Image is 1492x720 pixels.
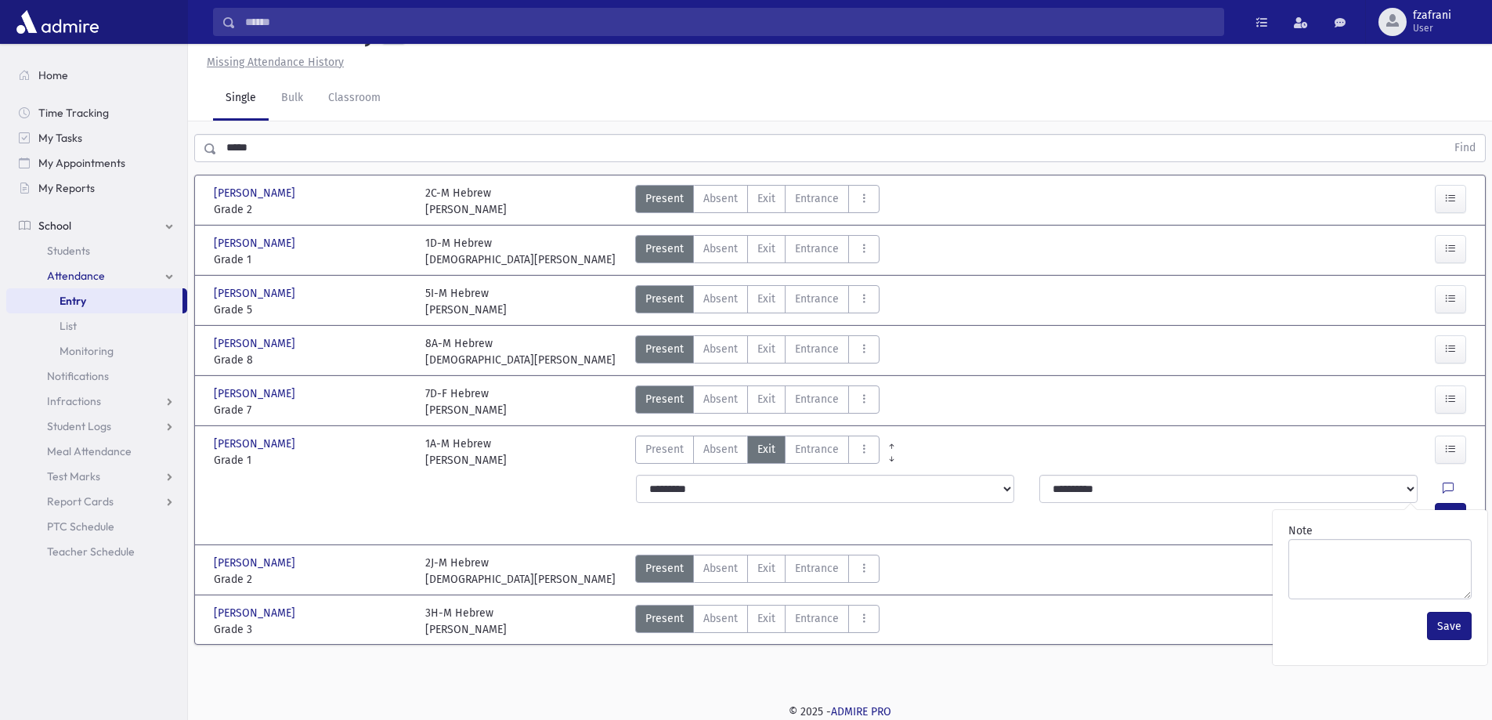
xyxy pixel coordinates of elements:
span: [PERSON_NAME] [214,605,298,621]
span: Absent [703,560,738,577]
span: Present [645,610,684,627]
span: Entrance [795,241,839,257]
span: Attendance [47,269,105,283]
span: Grade 1 [214,251,410,268]
span: Entry [60,294,86,308]
button: Find [1445,135,1485,161]
a: My Appointments [6,150,187,175]
a: Teacher Schedule [6,539,187,564]
span: Notifications [47,369,109,383]
span: List [60,319,77,333]
span: Present [645,441,684,458]
span: Exit [757,560,775,577]
span: Grade 3 [214,621,410,638]
span: Entrance [795,291,839,307]
span: Absent [703,610,738,627]
span: Grade 2 [214,571,410,588]
span: Grade 2 [214,201,410,218]
span: Absent [703,190,738,207]
div: 2J-M Hebrew [DEMOGRAPHIC_DATA][PERSON_NAME] [425,555,616,588]
span: Absent [703,441,738,458]
span: Time Tracking [38,106,109,120]
input: Search [236,8,1223,36]
a: School [6,213,187,238]
div: AttTypes [635,285,880,318]
span: Students [47,244,90,258]
span: Present [645,190,684,207]
div: AttTypes [635,185,880,218]
a: Entry [6,288,182,313]
span: Absent [703,341,738,357]
a: Students [6,238,187,263]
a: Test Marks [6,464,187,489]
a: Classroom [316,77,393,121]
span: Exit [757,610,775,627]
span: Grade 1 [214,452,410,469]
span: Present [645,341,684,357]
a: Bulk [269,77,316,121]
a: Missing Attendance History [200,56,344,69]
span: Monitoring [60,344,114,358]
div: AttTypes [635,335,880,368]
div: AttTypes [635,385,880,418]
span: Exit [757,391,775,407]
a: Attendance [6,263,187,288]
div: 3H-M Hebrew [PERSON_NAME] [425,605,507,638]
span: Student Logs [47,419,111,433]
span: Present [645,391,684,407]
div: AttTypes [635,436,880,469]
span: [PERSON_NAME] [214,385,298,402]
span: Present [645,241,684,257]
span: Grade 8 [214,352,410,368]
span: User [1413,22,1451,34]
span: Absent [703,391,738,407]
div: 1A-M Hebrew [PERSON_NAME] [425,436,507,469]
span: [PERSON_NAME] [214,335,298,352]
a: Report Cards [6,489,187,514]
span: Report Cards [47,494,114,508]
span: Exit [757,190,775,207]
label: Note [1288,523,1313,539]
span: Meal Attendance [47,444,132,458]
span: School [38,219,71,233]
span: Test Marks [47,469,100,483]
span: Exit [757,241,775,257]
span: My Reports [38,181,95,195]
a: Student Logs [6,414,187,439]
div: 7D-F Hebrew [PERSON_NAME] [425,385,507,418]
span: Grade 5 [214,302,410,318]
div: 8A-M Hebrew [DEMOGRAPHIC_DATA][PERSON_NAME] [425,335,616,368]
a: PTC Schedule [6,514,187,539]
span: Entrance [795,560,839,577]
div: 1D-M Hebrew [DEMOGRAPHIC_DATA][PERSON_NAME] [425,235,616,268]
span: Absent [703,241,738,257]
a: Home [6,63,187,88]
a: Infractions [6,389,187,414]
a: Time Tracking [6,100,187,125]
a: List [6,313,187,338]
span: Present [645,291,684,307]
a: My Tasks [6,125,187,150]
span: Absent [703,291,738,307]
div: 5I-M Hebrew [PERSON_NAME] [425,285,507,318]
span: Entrance [795,391,839,407]
span: Entrance [795,441,839,458]
span: Home [38,68,68,82]
u: Missing Attendance History [207,56,344,69]
span: Infractions [47,394,101,408]
span: Entrance [795,610,839,627]
span: [PERSON_NAME] [214,285,298,302]
span: fzafrani [1413,9,1451,22]
span: My Tasks [38,131,82,145]
span: Entrance [795,190,839,207]
div: AttTypes [635,605,880,638]
button: Save [1427,612,1472,640]
span: Entrance [795,341,839,357]
span: Exit [757,441,775,458]
div: 2C-M Hebrew [PERSON_NAME] [425,185,507,218]
span: Present [645,560,684,577]
span: Exit [757,291,775,307]
a: Meal Attendance [6,439,187,464]
span: PTC Schedule [47,519,114,534]
div: AttTypes [635,235,880,268]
